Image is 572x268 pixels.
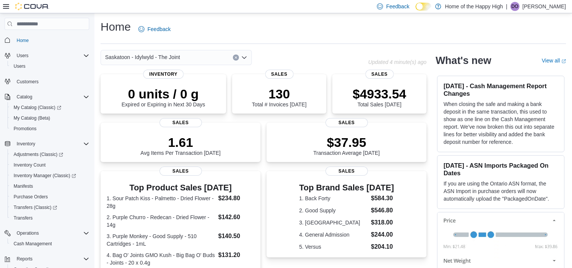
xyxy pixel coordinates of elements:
a: Inventory Count [11,160,49,170]
dd: $318.00 [371,218,394,227]
svg: External link [561,59,566,64]
dd: $234.80 [218,194,254,203]
a: My Catalog (Classic) [8,102,92,113]
a: Transfers (Classic) [8,202,92,213]
button: Inventory [14,139,38,148]
div: Total # Invoices [DATE] [252,86,306,108]
a: Transfers [11,213,36,223]
dt: 1. Sour Patch Kiss - Palmetto - Dried Flower - 28g [107,195,215,210]
span: Manifests [14,183,33,189]
a: My Catalog (Beta) [11,114,53,123]
a: My Catalog (Classic) [11,103,64,112]
span: Customers [17,79,39,85]
h1: Home [101,19,131,34]
a: Inventory Manager (Classic) [8,170,92,181]
span: Sales [160,118,202,127]
button: Manifests [8,181,92,192]
p: | [506,2,507,11]
span: Transfers [14,215,33,221]
p: Home of the Happy High [445,2,503,11]
dd: $546.80 [371,206,394,215]
p: When closing the safe and making a bank deposit in the same transaction, this used to show as one... [443,100,558,146]
span: My Catalog (Classic) [14,104,61,111]
img: Cova [15,3,49,10]
button: Transfers [8,213,92,223]
a: Adjustments (Classic) [8,149,92,160]
span: Cash Management [14,241,52,247]
button: Reports [14,254,36,263]
div: Avg Items Per Transaction [DATE] [141,135,221,156]
p: [PERSON_NAME] [522,2,566,11]
span: Catalog [17,94,32,100]
p: Updated 4 minute(s) ago [368,59,426,65]
span: Reports [14,254,89,263]
span: Promotions [14,126,37,132]
span: Adjustments (Classic) [11,150,89,159]
span: Feedback [386,3,409,10]
div: Total Sales [DATE] [353,86,406,108]
a: View allExternal link [542,58,566,64]
span: Sales [265,70,293,79]
span: Sales [326,167,368,176]
span: Transfers [11,213,89,223]
span: Transfers (Classic) [14,204,57,210]
p: $37.95 [313,135,380,150]
a: Inventory Manager (Classic) [11,171,79,180]
a: Manifests [11,182,36,191]
a: Customers [14,77,42,86]
span: Sales [160,167,202,176]
span: Inventory Manager (Classic) [11,171,89,180]
button: Home [2,34,92,45]
h3: [DATE] - Cash Management Report Changes [443,82,558,97]
span: Purchase Orders [14,194,48,200]
dt: 2. Good Supply [299,207,368,214]
dt: 3. [GEOGRAPHIC_DATA] [299,219,368,226]
h2: What's new [436,55,491,67]
button: My Catalog (Beta) [8,113,92,123]
button: Cash Management [8,238,92,249]
span: Users [14,63,25,69]
button: Purchase Orders [8,192,92,202]
div: Expired or Expiring in Next 30 Days [122,86,205,108]
p: 1.61 [141,135,221,150]
span: Inventory [17,141,35,147]
p: $4933.54 [353,86,406,101]
span: Feedback [147,25,171,33]
span: DO [512,2,518,11]
dd: $131.20 [218,251,254,260]
span: Sales [365,70,394,79]
span: Operations [14,229,89,238]
div: Transaction Average [DATE] [313,135,380,156]
dd: $244.00 [371,230,394,239]
button: Inventory Count [8,160,92,170]
span: My Catalog (Classic) [11,103,89,112]
span: Reports [17,256,33,262]
span: Adjustments (Classic) [14,151,63,157]
span: Sales [326,118,368,127]
a: Transfers (Classic) [11,203,60,212]
button: Operations [14,229,42,238]
dd: $142.60 [218,213,254,222]
button: Operations [2,228,92,238]
span: Inventory Count [14,162,46,168]
a: Feedback [135,22,174,37]
span: Inventory Manager (Classic) [14,173,76,179]
dt: 5. Versus [299,243,368,251]
a: Promotions [11,124,40,133]
span: Saskatoon - Idylwyld - The Joint [105,53,180,62]
span: My Catalog (Beta) [11,114,89,123]
button: Catalog [2,92,92,102]
span: Catalog [14,92,89,101]
a: Home [14,36,32,45]
p: 0 units / 0 g [122,86,205,101]
button: Clear input [233,55,239,61]
span: My Catalog (Beta) [14,115,50,121]
button: Inventory [2,139,92,149]
dt: 4. Bag O' Joints GMO Kush - Big Bag O' Buds - Joints - 20 x 0.4g [107,251,215,266]
span: Users [17,53,28,59]
h3: Top Product Sales [DATE] [107,183,254,192]
span: Inventory [14,139,89,148]
button: Customers [2,76,92,87]
input: Dark Mode [415,3,431,11]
